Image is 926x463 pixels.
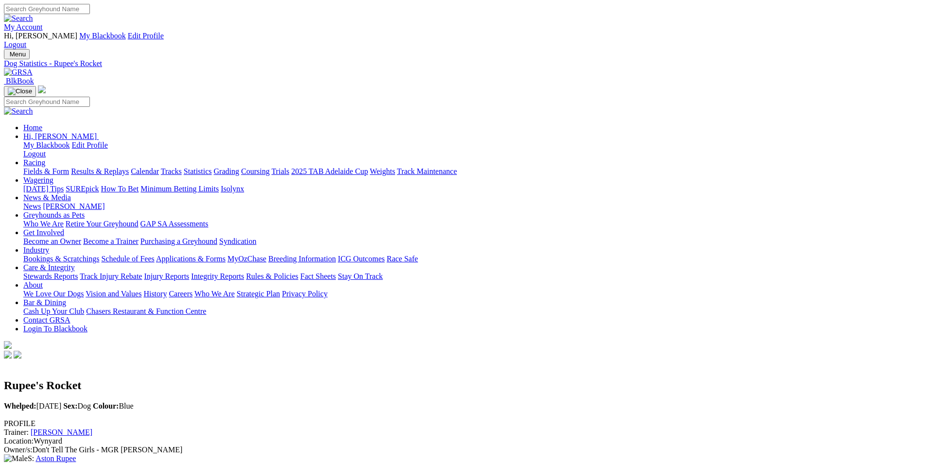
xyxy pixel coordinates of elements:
a: Aston Rupee [35,454,76,463]
input: Search [4,97,90,107]
a: Stay On Track [338,272,383,280]
a: Retire Your Greyhound [66,220,139,228]
img: Search [4,14,33,23]
a: Cash Up Your Club [23,307,84,315]
img: logo-grsa-white.png [4,341,12,349]
a: Breeding Information [268,255,336,263]
img: Male [4,454,28,463]
a: Fields & Form [23,167,69,175]
span: Menu [10,51,26,58]
a: Privacy Policy [282,290,328,298]
a: Greyhounds as Pets [23,211,85,219]
a: Contact GRSA [23,316,70,324]
a: Rules & Policies [246,272,298,280]
a: Weights [370,167,395,175]
a: BlkBook [4,77,34,85]
a: GAP SA Assessments [140,220,209,228]
div: Bar & Dining [23,307,922,316]
a: SUREpick [66,185,99,193]
a: Edit Profile [128,32,164,40]
a: Who We Are [194,290,235,298]
a: My Blackbook [79,32,126,40]
span: BlkBook [6,77,34,85]
a: Statistics [184,167,212,175]
div: Wynyard [4,437,922,446]
a: Login To Blackbook [23,325,87,333]
span: Trainer: [4,428,29,436]
a: MyOzChase [227,255,266,263]
a: Strategic Plan [237,290,280,298]
a: History [143,290,167,298]
a: 2025 TAB Adelaide Cup [291,167,368,175]
a: Bookings & Scratchings [23,255,99,263]
div: Hi, [PERSON_NAME] [23,141,922,158]
span: [DATE] [4,402,61,410]
div: About [23,290,922,298]
a: My Blackbook [23,141,70,149]
img: facebook.svg [4,351,12,359]
a: Purchasing a Greyhound [140,237,217,245]
a: Stewards Reports [23,272,78,280]
a: Coursing [241,167,270,175]
a: Fact Sheets [300,272,336,280]
a: News [23,202,41,210]
a: Home [23,123,42,132]
a: [PERSON_NAME] [43,202,105,210]
div: My Account [4,32,922,49]
a: Logout [4,40,26,49]
a: Schedule of Fees [101,255,154,263]
a: Wagering [23,176,53,184]
a: Dog Statistics - Rupee's Rocket [4,59,922,68]
a: Vision and Values [86,290,141,298]
span: Dog [63,402,91,410]
a: Get Involved [23,228,64,237]
a: Hi, [PERSON_NAME] [23,132,99,140]
span: Hi, [PERSON_NAME] [4,32,77,40]
a: We Love Our Dogs [23,290,84,298]
span: Hi, [PERSON_NAME] [23,132,97,140]
a: Become an Owner [23,237,81,245]
a: Minimum Betting Limits [140,185,219,193]
a: Results & Replays [71,167,129,175]
a: About [23,281,43,289]
a: ICG Outcomes [338,255,384,263]
a: Applications & Forms [156,255,226,263]
a: News & Media [23,193,71,202]
a: Bar & Dining [23,298,66,307]
div: Racing [23,167,922,176]
a: Integrity Reports [191,272,244,280]
a: Logout [23,150,46,158]
a: Racing [23,158,45,167]
a: How To Bet [101,185,139,193]
a: Chasers Restaurant & Function Centre [86,307,206,315]
a: Tracks [161,167,182,175]
button: Toggle navigation [4,86,36,97]
a: Edit Profile [72,141,108,149]
div: News & Media [23,202,922,211]
a: [PERSON_NAME] [31,428,92,436]
img: GRSA [4,68,33,77]
span: Location: [4,437,34,445]
a: Calendar [131,167,159,175]
span: Blue [93,402,134,410]
a: Track Injury Rebate [80,272,142,280]
a: Industry [23,246,49,254]
div: Industry [23,255,922,263]
a: My Account [4,23,43,31]
div: Don't Tell The Girls - MGR [PERSON_NAME] [4,446,922,454]
a: Track Maintenance [397,167,457,175]
a: Care & Integrity [23,263,75,272]
b: Whelped: [4,402,36,410]
a: Injury Reports [144,272,189,280]
b: Sex: [63,402,77,410]
h2: Rupee's Rocket [4,379,922,392]
div: Wagering [23,185,922,193]
a: Isolynx [221,185,244,193]
a: Syndication [219,237,256,245]
a: Trials [271,167,289,175]
div: Care & Integrity [23,272,922,281]
b: Colour: [93,402,119,410]
img: Search [4,107,33,116]
a: Become a Trainer [83,237,139,245]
